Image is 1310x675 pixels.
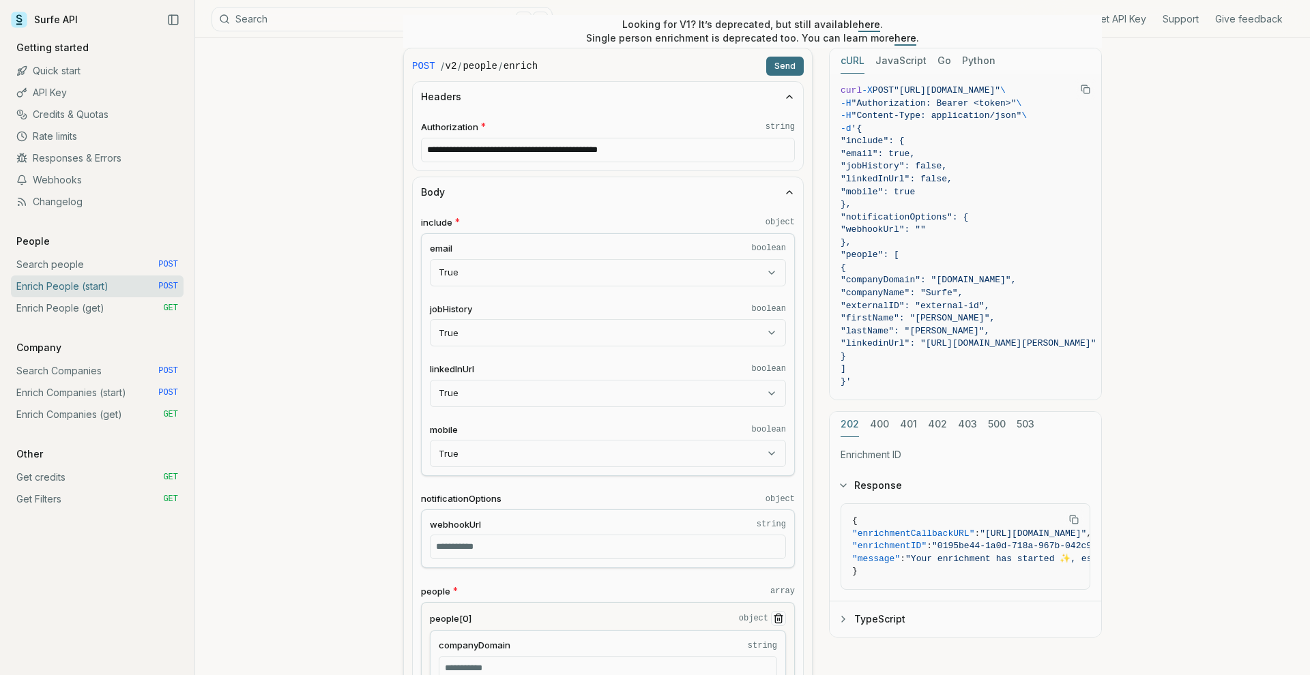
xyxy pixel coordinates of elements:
[900,412,917,437] button: 401
[1086,528,1092,539] span: ,
[1075,79,1096,100] button: Copy Text
[894,32,916,44] a: here
[421,121,478,134] span: Authorization
[11,275,184,297] a: Enrich People (start) POST
[158,387,178,398] span: POST
[841,199,851,209] span: },
[11,341,67,355] p: Company
[841,288,963,298] span: "companyName": "Surfe",
[841,224,926,235] span: "webhookUrl": ""
[937,48,951,74] button: Go
[739,613,768,624] code: object
[841,363,846,374] span: ]
[212,7,553,31] button: Search⌘K
[841,123,851,134] span: -d
[766,121,795,132] code: string
[163,409,178,420] span: GET
[11,404,184,425] a: Enrich Companies (get) GET
[11,10,78,30] a: Surfe API
[11,60,184,82] a: Quick start
[870,412,889,437] button: 400
[158,281,178,292] span: POST
[905,554,1225,564] span: "Your enrichment has started ✨, estimated time: 2 seconds."
[421,216,452,229] span: include
[752,303,786,314] code: boolean
[1000,85,1006,95] span: \
[412,59,435,73] span: POST
[158,259,178,270] span: POST
[533,12,548,27] kbd: K
[11,104,184,125] a: Credits & Quotas
[463,59,497,73] code: people
[413,177,803,207] button: Body
[958,412,977,437] button: 403
[163,303,178,314] span: GET
[771,611,786,626] button: Remove Item
[830,503,1101,601] div: Response
[962,48,995,74] button: Python
[11,41,94,55] p: Getting started
[586,18,919,45] p: Looking for V1? It’s deprecated, but still available . Single person enrichment is deprecated too...
[752,363,786,374] code: boolean
[875,48,927,74] button: JavaScript
[974,528,980,539] span: :
[852,566,858,576] span: }
[928,412,947,437] button: 402
[927,541,932,551] span: :
[841,448,1090,462] p: Enrichment ID
[163,494,178,505] span: GET
[11,297,184,319] a: Enrich People (get) GET
[439,639,510,652] span: companyDomain
[430,518,481,531] span: webhookUrl
[1064,509,1084,530] button: Copy Text
[430,363,474,376] span: linkedInUrl
[752,243,786,254] code: boolean
[766,494,795,505] code: object
[11,235,55,248] p: People
[851,123,862,134] span: '{
[11,382,184,404] a: Enrich Companies (start) POST
[11,254,184,275] a: Search people POST
[499,59,502,73] span: /
[852,528,974,539] span: "enrichmentCallbackURL"
[766,217,795,228] code: object
[11,466,184,488] a: Get credits GET
[851,98,1017,108] span: "Authorization: Bearer <token>"
[1215,12,1283,26] a: Give feedback
[1021,110,1027,121] span: \
[11,169,184,191] a: Webhooks
[841,250,899,260] span: "people": [
[516,12,531,27] kbd: ⌘
[1163,12,1199,26] a: Support
[1017,412,1034,437] button: 503
[841,412,859,437] button: 202
[932,541,1134,551] span: "0195be44-1a0d-718a-967b-042c9d17ffd7"
[421,492,501,505] span: notificationOptions
[770,586,795,597] code: array
[163,10,184,30] button: Collapse Sidebar
[11,447,48,461] p: Other
[841,351,846,361] span: }
[11,82,184,104] a: API Key
[11,488,184,510] a: Get Filters GET
[458,59,461,73] span: /
[841,149,915,159] span: "email": true,
[841,326,989,336] span: "lastName": "[PERSON_NAME]",
[11,125,184,147] a: Rate limits
[752,424,786,435] code: boolean
[446,59,457,73] code: v2
[158,365,178,376] span: POST
[11,147,184,169] a: Responses & Errors
[894,85,1000,95] span: "[URL][DOMAIN_NAME]"
[163,472,178,483] span: GET
[980,528,1086,539] span: "[URL][DOMAIN_NAME]"
[841,313,995,323] span: "firstName": "[PERSON_NAME]",
[11,360,184,382] a: Search Companies POST
[841,187,915,197] span: "mobile": true
[841,98,851,108] span: -H
[441,59,444,73] span: /
[858,18,880,30] a: here
[841,376,851,387] span: }'
[11,191,184,213] a: Changelog
[766,57,804,76] button: Send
